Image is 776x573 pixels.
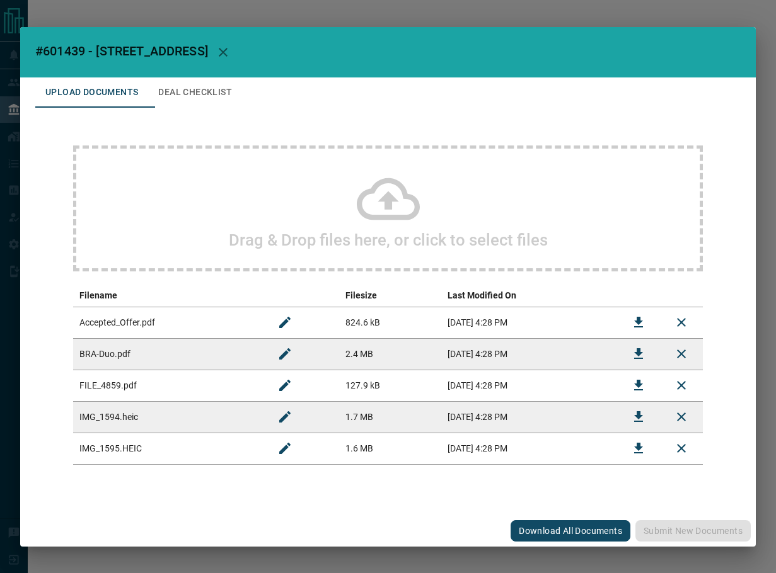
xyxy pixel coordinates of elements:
button: Rename [270,339,300,369]
td: IMG_1595.HEIC [73,433,263,464]
div: Drag & Drop files here, or click to select files [73,145,703,271]
button: Rename [270,402,300,432]
td: 824.6 kB [339,307,441,338]
th: Filename [73,284,263,307]
button: Remove File [666,370,697,400]
td: BRA-Duo.pdf [73,338,263,370]
th: Last Modified On [441,284,617,307]
th: delete file action column [660,284,703,307]
td: Accepted_Offer.pdf [73,307,263,338]
td: [DATE] 4:28 PM [441,307,617,338]
td: 127.9 kB [339,370,441,401]
button: Deal Checklist [148,77,242,108]
button: Remove File [666,339,697,369]
td: IMG_1594.heic [73,401,263,433]
button: Upload Documents [35,77,148,108]
td: 1.6 MB [339,433,441,464]
td: [DATE] 4:28 PM [441,370,617,401]
button: Remove File [666,402,697,432]
button: Remove File [666,433,697,463]
button: Download All Documents [511,520,630,542]
td: 2.4 MB [339,338,441,370]
td: [DATE] 4:28 PM [441,433,617,464]
button: Rename [270,433,300,463]
button: Download [623,339,654,369]
th: download action column [617,284,660,307]
button: Download [623,307,654,338]
td: 1.7 MB [339,401,441,433]
td: [DATE] 4:28 PM [441,401,617,433]
td: FILE_4859.pdf [73,370,263,401]
h2: Drag & Drop files here, or click to select files [229,230,548,249]
button: Download [623,402,654,432]
td: [DATE] 4:28 PM [441,338,617,370]
span: #601439 - [STREET_ADDRESS] [35,43,208,59]
button: Download [623,433,654,463]
th: edit column [263,284,339,307]
button: Rename [270,370,300,400]
th: Filesize [339,284,441,307]
button: Download [623,370,654,400]
button: Remove File [666,307,697,338]
button: Rename [270,307,300,338]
